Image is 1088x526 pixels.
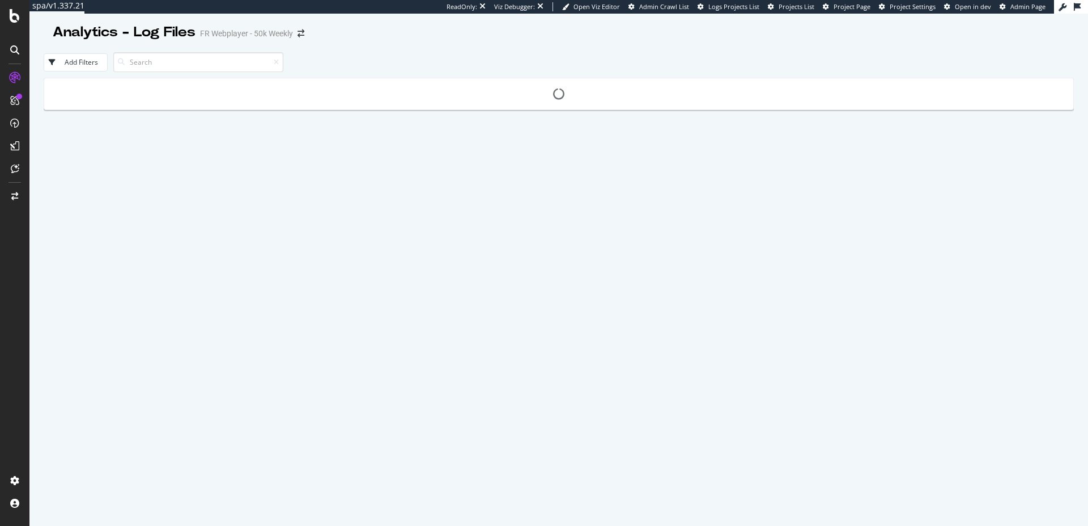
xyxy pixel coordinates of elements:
a: Logs Projects List [698,2,759,11]
div: Add Filters [65,57,98,67]
div: arrow-right-arrow-left [297,30,304,37]
a: Open Viz Editor [562,2,620,11]
span: Admin Crawl List [639,2,689,11]
span: Project Settings [890,2,936,11]
span: Open Viz Editor [573,2,620,11]
span: Projects List [779,2,814,11]
a: Project Settings [879,2,936,11]
button: Add Filters [44,53,108,71]
a: Admin Crawl List [628,2,689,11]
a: Admin Page [1000,2,1045,11]
span: Open in dev [955,2,991,11]
div: Analytics - Log Files [53,23,195,42]
span: Logs Projects List [708,2,759,11]
a: Open in dev [944,2,991,11]
a: Project Page [823,2,870,11]
span: Admin Page [1010,2,1045,11]
div: ReadOnly: [447,2,477,11]
a: Projects List [768,2,814,11]
span: Project Page [834,2,870,11]
input: Search [113,52,283,72]
div: Viz Debugger: [494,2,535,11]
div: FR Webplayer - 50k Weekly [200,28,293,39]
